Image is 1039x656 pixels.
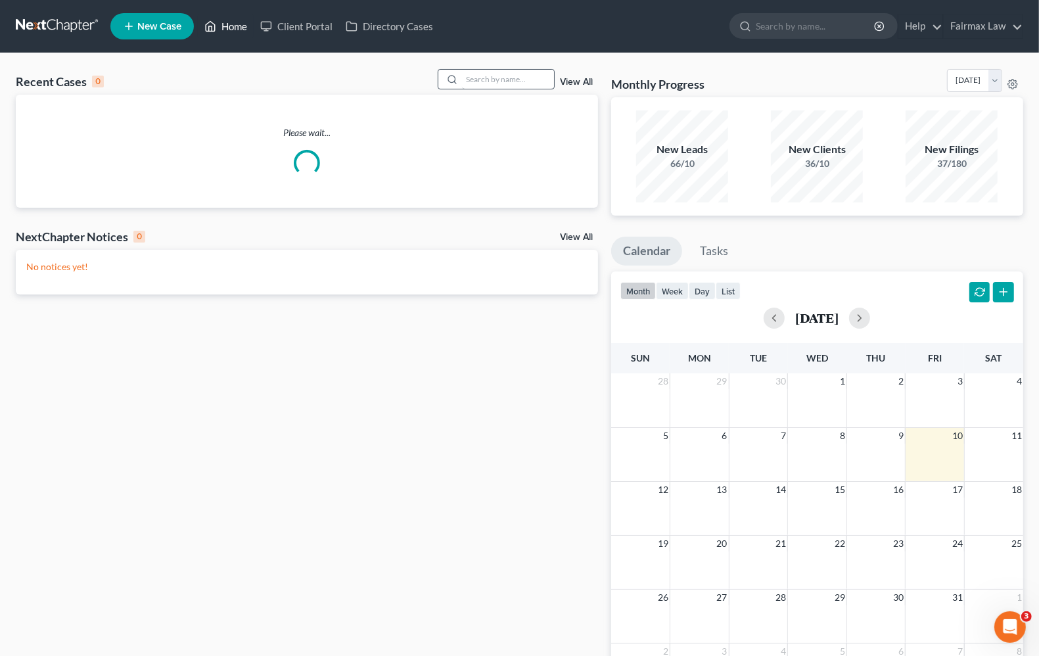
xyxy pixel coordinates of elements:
span: 8 [839,428,846,444]
a: View All [560,78,593,87]
a: View All [560,233,593,242]
span: 23 [892,536,905,551]
span: Mon [688,352,711,363]
div: NextChapter Notices [16,229,145,245]
span: 1 [1015,590,1023,605]
div: 0 [133,231,145,243]
p: Please wait... [16,126,598,139]
span: 24 [951,536,964,551]
input: Search by name... [462,70,554,89]
span: 14 [774,482,787,498]
span: 29 [833,590,846,605]
input: Search by name... [756,14,876,38]
span: 29 [716,373,729,389]
span: Wed [806,352,828,363]
span: 10 [951,428,964,444]
button: month [620,282,656,300]
a: Directory Cases [339,14,440,38]
span: Fri [928,352,942,363]
span: 6 [721,428,729,444]
iframe: Intercom live chat [994,611,1026,643]
span: Sun [631,352,650,363]
div: New Leads [636,142,728,157]
div: 36/10 [771,157,863,170]
a: Calendar [611,237,682,266]
span: 3 [956,373,964,389]
span: 28 [657,373,670,389]
span: 31 [951,590,964,605]
span: 30 [892,590,905,605]
span: 9 [897,428,905,444]
span: 17 [951,482,964,498]
div: 66/10 [636,157,728,170]
span: 22 [833,536,846,551]
p: No notices yet! [26,260,588,273]
span: 27 [716,590,729,605]
span: Sat [986,352,1002,363]
span: 13 [716,482,729,498]
h2: [DATE] [795,311,839,325]
button: week [656,282,689,300]
span: 25 [1010,536,1023,551]
span: 20 [716,536,729,551]
a: Tasks [688,237,740,266]
span: 30 [774,373,787,389]
div: 37/180 [906,157,998,170]
span: 4 [1015,373,1023,389]
span: 21 [774,536,787,551]
span: 19 [657,536,670,551]
a: Home [198,14,254,38]
span: 12 [657,482,670,498]
div: 0 [92,76,104,87]
span: 5 [662,428,670,444]
div: Recent Cases [16,74,104,89]
button: list [716,282,741,300]
a: Client Portal [254,14,339,38]
span: 18 [1010,482,1023,498]
span: Thu [867,352,886,363]
span: 28 [774,590,787,605]
span: 1 [839,373,846,389]
span: 11 [1010,428,1023,444]
a: Help [898,14,942,38]
span: 7 [779,428,787,444]
span: 16 [892,482,905,498]
span: 15 [833,482,846,498]
span: New Case [137,22,181,32]
span: 3 [1021,611,1032,622]
div: New Clients [771,142,863,157]
div: New Filings [906,142,998,157]
span: 26 [657,590,670,605]
span: Tue [750,352,767,363]
h3: Monthly Progress [611,76,704,92]
button: day [689,282,716,300]
a: Fairmax Law [944,14,1023,38]
span: 2 [897,373,905,389]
